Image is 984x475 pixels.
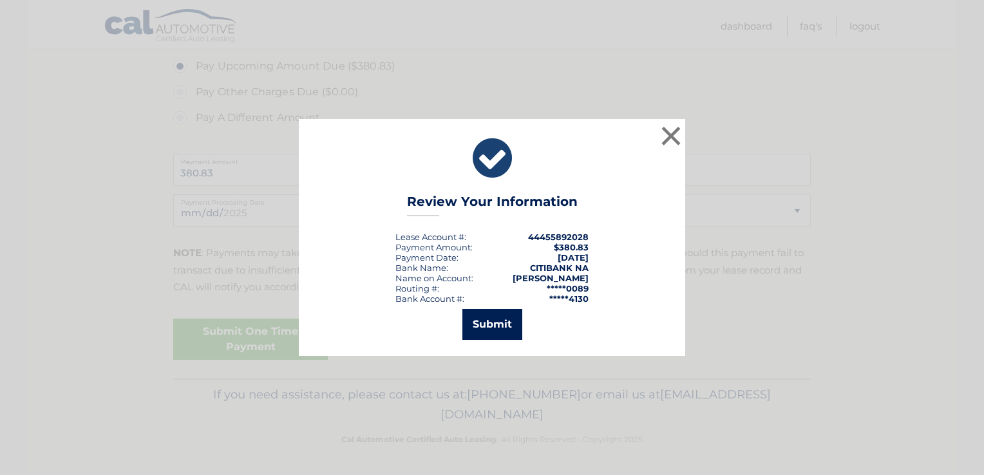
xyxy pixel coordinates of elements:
[395,252,459,263] div: :
[513,273,589,283] strong: [PERSON_NAME]
[395,293,464,304] div: Bank Account #:
[658,123,684,149] button: ×
[395,273,473,283] div: Name on Account:
[395,232,466,242] div: Lease Account #:
[558,252,589,263] span: [DATE]
[530,263,589,273] strong: CITIBANK NA
[528,232,589,242] strong: 44455892028
[395,252,457,263] span: Payment Date
[395,283,439,293] div: Routing #:
[407,194,578,216] h3: Review Your Information
[462,309,522,340] button: Submit
[395,263,448,273] div: Bank Name:
[554,242,589,252] span: $380.83
[395,242,473,252] div: Payment Amount:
